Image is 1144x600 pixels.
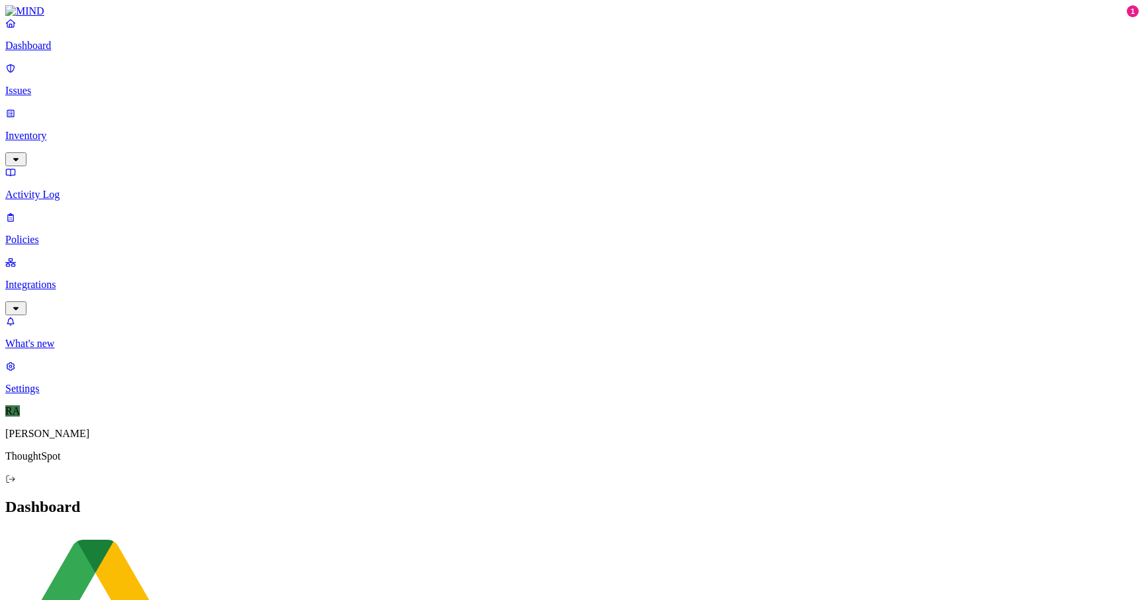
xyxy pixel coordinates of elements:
a: Settings [5,360,1139,395]
a: MIND [5,5,1139,17]
p: [PERSON_NAME] [5,428,1139,440]
p: What's new [5,338,1139,350]
p: Activity Log [5,189,1139,201]
p: Policies [5,234,1139,246]
p: Inventory [5,130,1139,142]
a: Inventory [5,107,1139,164]
a: Activity Log [5,166,1139,201]
a: Policies [5,211,1139,246]
h2: Dashboard [5,498,1139,516]
a: Integrations [5,256,1139,313]
img: MIND [5,5,44,17]
a: What's new [5,315,1139,350]
p: ThoughtSpot [5,450,1139,462]
a: Dashboard [5,17,1139,52]
p: Issues [5,85,1139,97]
a: Issues [5,62,1139,97]
p: Settings [5,383,1139,395]
div: 1 [1127,5,1139,17]
p: Dashboard [5,40,1139,52]
span: RA [5,405,20,417]
p: Integrations [5,279,1139,291]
